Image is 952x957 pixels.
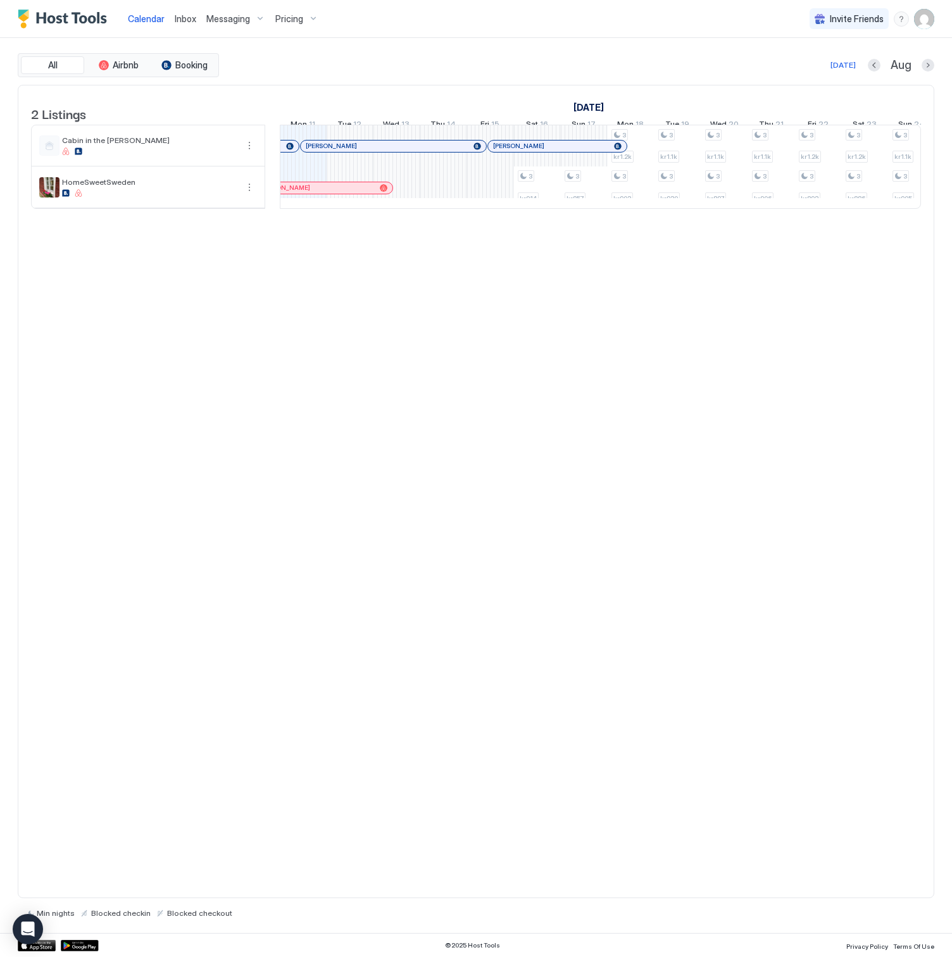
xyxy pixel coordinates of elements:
span: Airbnb [113,59,139,71]
a: August 22, 2025 [805,116,832,135]
span: kr857 [567,194,584,203]
span: Fri [808,119,817,132]
span: Calendar [128,13,165,24]
span: Pricing [275,13,303,25]
span: 19 [681,119,689,132]
span: 3 [716,172,720,180]
div: menu [242,180,257,195]
a: Calendar [128,12,165,25]
span: kr1.1k [660,153,677,161]
span: 3 [622,172,626,180]
a: August 14, 2025 [427,116,459,135]
span: kr1.2k [848,153,866,161]
a: App Store [18,940,56,951]
span: 3 [622,131,626,139]
button: More options [242,180,257,195]
button: All [21,56,84,74]
div: listing image [39,177,59,197]
span: 3 [529,172,532,180]
span: Blocked checkout [167,908,232,918]
span: Blocked checkin [91,908,151,918]
a: August 1, 2025 [570,98,607,116]
button: Previous month [868,59,880,72]
span: kr1.1k [754,153,771,161]
span: kr897 [707,194,724,203]
span: 3 [856,172,860,180]
button: Next month [922,59,934,72]
span: Invite Friends [830,13,884,25]
button: Booking [153,56,216,74]
span: Thu [430,119,445,132]
span: Mon [291,119,307,132]
span: 17 [587,119,596,132]
span: 2 Listings [31,104,86,123]
div: menu [894,11,909,27]
span: Sun [572,119,586,132]
span: 24 [914,119,925,132]
span: 3 [669,131,673,139]
a: August 19, 2025 [662,116,692,135]
span: 15 [491,119,499,132]
div: tab-group [18,53,219,77]
div: [DATE] [830,59,856,71]
span: 11 [309,119,315,132]
span: Min nights [37,908,75,918]
span: Sat [853,119,865,132]
a: August 24, 2025 [895,116,928,135]
span: Mon [617,119,634,132]
span: Thu [759,119,773,132]
span: Inbox [175,13,196,24]
span: Aug [891,58,911,73]
span: Privacy Policy [846,942,888,950]
span: 3 [575,172,579,180]
span: 3 [856,131,860,139]
a: August 11, 2025 [287,116,318,135]
span: Sat [526,119,538,132]
span: 22 [818,119,829,132]
a: August 16, 2025 [523,116,551,135]
a: August 21, 2025 [756,116,787,135]
span: 20 [729,119,739,132]
span: kr1.2k [801,153,819,161]
a: Terms Of Use [893,939,934,952]
span: 3 [716,131,720,139]
span: Tue [337,119,351,132]
a: August 17, 2025 [568,116,599,135]
span: [PERSON_NAME] [259,184,310,192]
a: August 15, 2025 [477,116,503,135]
span: kr1.2k [613,153,632,161]
button: More options [242,138,257,153]
span: Terms Of Use [893,942,934,950]
div: Google Play Store [61,940,99,951]
a: August 23, 2025 [849,116,880,135]
span: 3 [903,172,907,180]
span: kr906 [754,194,772,203]
span: Fri [480,119,489,132]
span: Tue [665,119,679,132]
span: 3 [763,172,767,180]
span: 23 [867,119,877,132]
a: August 20, 2025 [707,116,742,135]
a: Privacy Policy [846,939,888,952]
span: 21 [775,119,784,132]
a: August 12, 2025 [334,116,365,135]
span: © 2025 Host Tools [445,941,500,949]
span: kr914 [520,194,537,203]
span: Messaging [206,13,250,25]
span: [PERSON_NAME] [306,142,357,150]
button: [DATE] [829,58,858,73]
span: kr886 [848,194,865,203]
span: Sun [898,119,912,132]
span: 3 [669,172,673,180]
button: Airbnb [87,56,150,74]
span: All [48,59,58,71]
span: 3 [763,131,767,139]
span: 3 [903,131,907,139]
div: menu [242,138,257,153]
span: kr1.1k [894,153,911,161]
div: Open Intercom Messenger [13,914,43,944]
span: kr1.1k [707,153,724,161]
span: kr930 [660,194,678,203]
span: 3 [810,172,813,180]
